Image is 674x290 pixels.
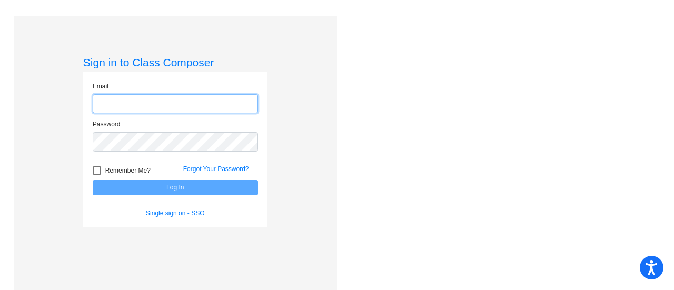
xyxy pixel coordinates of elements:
[83,56,267,69] h3: Sign in to Class Composer
[146,209,204,217] a: Single sign on - SSO
[93,82,108,91] label: Email
[183,165,249,173] a: Forgot Your Password?
[93,119,121,129] label: Password
[93,180,258,195] button: Log In
[105,164,151,177] span: Remember Me?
